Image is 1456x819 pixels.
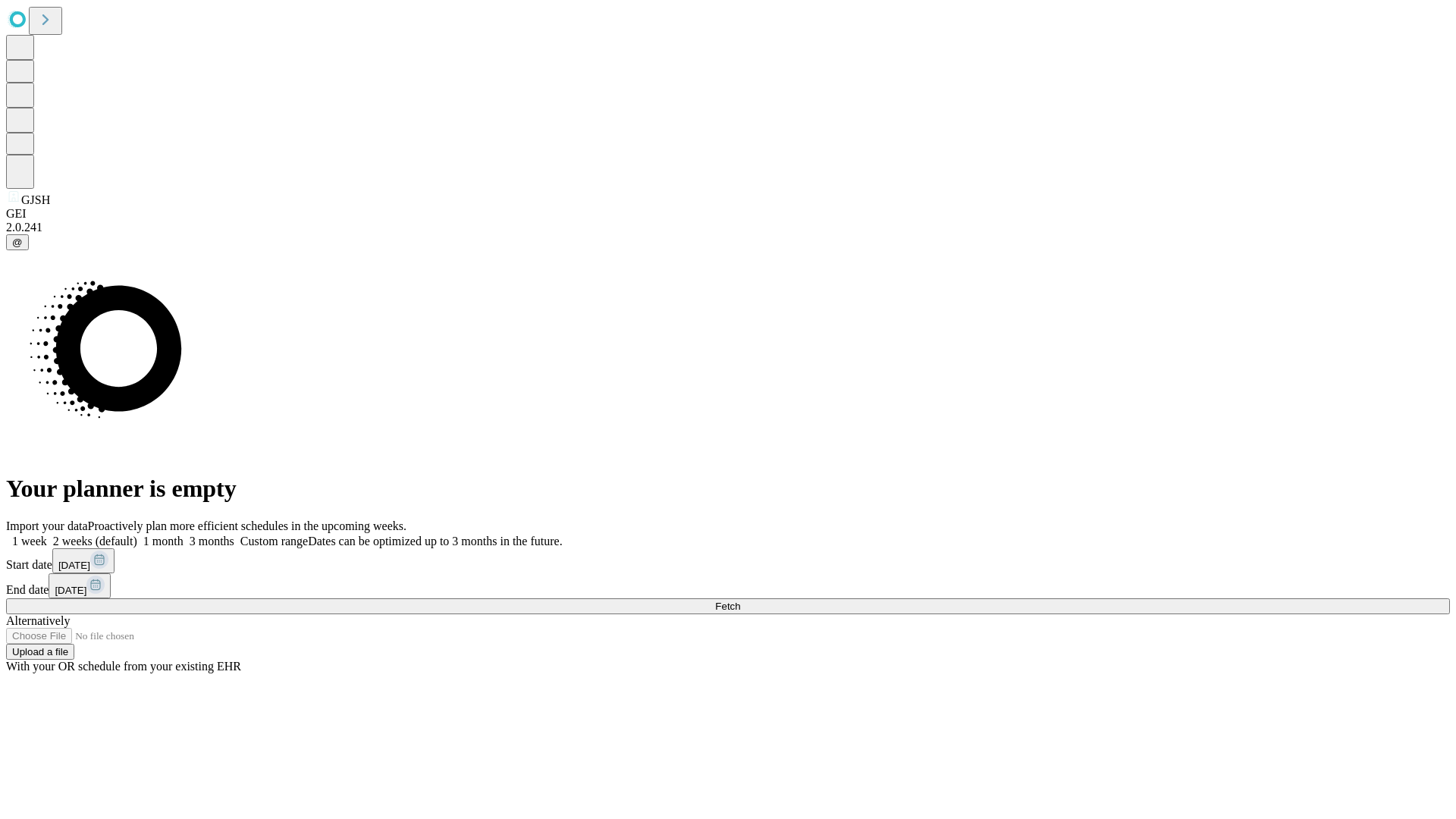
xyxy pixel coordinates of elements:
span: Fetch [715,601,740,612]
span: 1 month [143,535,184,548]
span: Dates can be optimized up to 3 months in the future. [308,535,562,548]
h1: Your planner is empty [6,475,1450,503]
span: 2 weeks (default) [53,535,137,548]
div: End date [6,573,1450,598]
span: Alternatively [6,614,70,627]
span: Proactively plan more efficient schedules in the upcoming weeks. [88,519,406,532]
span: With your OR schedule from your existing EHR [6,660,241,673]
span: Custom range [240,535,308,548]
button: @ [6,234,29,250]
span: [DATE] [58,560,90,571]
span: GJSH [21,193,50,206]
div: Start date [6,548,1450,573]
button: [DATE] [52,548,115,573]
button: Fetch [6,598,1450,614]
div: 2.0.241 [6,221,1450,234]
button: Upload a file [6,644,74,660]
span: @ [12,237,23,248]
span: 1 week [12,535,47,548]
button: [DATE] [49,573,111,598]
span: 3 months [190,535,234,548]
span: Import your data [6,519,88,532]
span: [DATE] [55,585,86,596]
div: GEI [6,207,1450,221]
